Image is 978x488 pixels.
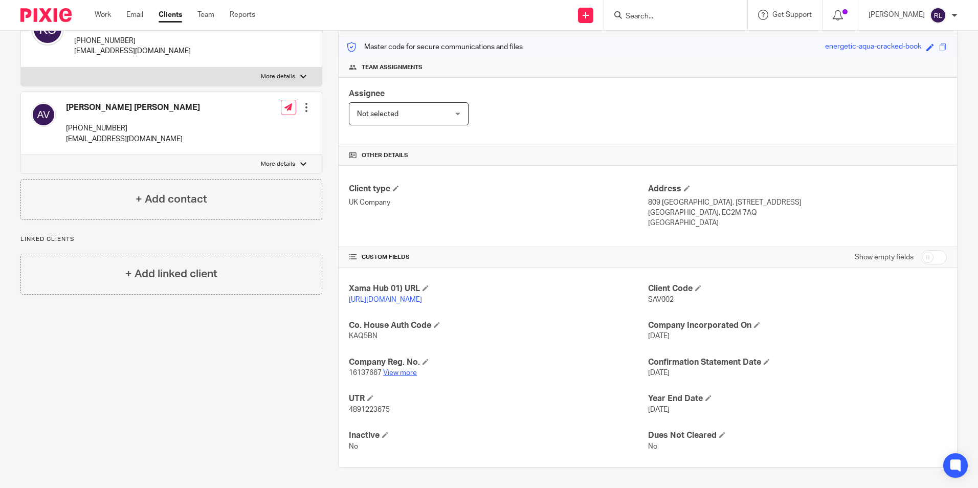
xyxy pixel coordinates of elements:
input: Search [625,12,717,21]
p: Linked clients [20,235,322,243]
span: Get Support [772,11,812,18]
span: 4891223675 [349,406,390,413]
h4: + Add contact [136,191,207,207]
a: Work [95,10,111,20]
p: More details [261,73,295,81]
a: Email [126,10,143,20]
span: Other details [362,151,408,160]
a: Reports [230,10,255,20]
h4: Address [648,184,947,194]
img: Pixie [20,8,72,22]
span: No [349,443,358,450]
h4: Company Reg. No. [349,357,648,368]
h4: CUSTOM FIELDS [349,253,648,261]
p: [GEOGRAPHIC_DATA], EC2M 7AQ [648,208,947,218]
span: Not selected [357,110,398,118]
h4: Client type [349,184,648,194]
h4: Dues Not Cleared [648,430,947,441]
span: Team assignments [362,63,423,72]
label: Show empty fields [855,252,914,262]
div: energetic-aqua-cracked-book [825,41,921,53]
p: [PHONE_NUMBER] [74,36,191,46]
img: svg%3E [31,102,56,127]
h4: Client Code [648,283,947,294]
h4: Inactive [349,430,648,441]
h4: Company Incorporated On [648,320,947,331]
img: svg%3E [930,7,946,24]
p: [PHONE_NUMBER] [66,123,200,134]
span: No [648,443,657,450]
h4: [PERSON_NAME] [PERSON_NAME] [66,102,200,113]
span: [DATE] [648,332,670,340]
h4: Confirmation Statement Date [648,357,947,368]
a: Clients [159,10,182,20]
h4: + Add linked client [125,266,217,282]
span: Assignee [349,90,385,98]
a: [URL][DOMAIN_NAME] [349,296,422,303]
p: [PERSON_NAME] [869,10,925,20]
h4: Year End Date [648,393,947,404]
p: Master code for secure communications and files [346,42,523,52]
p: 809 [GEOGRAPHIC_DATA], [STREET_ADDRESS] [648,197,947,208]
span: [DATE] [648,369,670,376]
span: [DATE] [648,406,670,413]
h4: Co. House Auth Code [349,320,648,331]
span: KAQ5BN [349,332,377,340]
p: More details [261,160,295,168]
p: [EMAIL_ADDRESS][DOMAIN_NAME] [66,134,200,144]
h4: Xama Hub 01) URL [349,283,648,294]
a: Team [197,10,214,20]
span: SAV002 [648,296,674,303]
h4: UTR [349,393,648,404]
p: [GEOGRAPHIC_DATA] [648,218,947,228]
p: [EMAIL_ADDRESS][DOMAIN_NAME] [74,46,191,56]
a: View more [383,369,417,376]
span: 16137667 [349,369,382,376]
p: UK Company [349,197,648,208]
